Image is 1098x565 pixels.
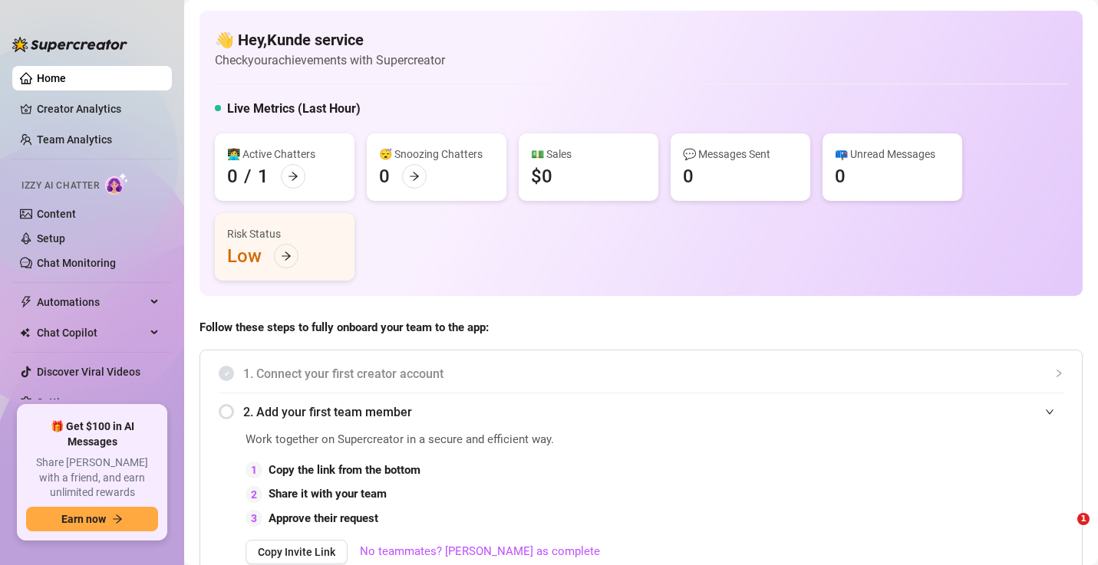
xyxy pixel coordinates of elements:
a: Team Analytics [37,133,112,146]
span: Automations [37,290,146,314]
a: Home [37,72,66,84]
h5: Live Metrics (Last Hour) [227,100,361,118]
div: Risk Status [227,225,342,242]
div: $0 [531,164,552,189]
img: Chat Copilot [20,327,30,338]
article: Check your achievements with Supercreator [215,51,445,70]
strong: Share it with your team [269,487,387,501]
span: Work together on Supercreator in a secure and efficient way. [246,431,718,449]
button: Copy Invite Link [246,540,348,564]
a: Creator Analytics [37,97,160,121]
div: 0 [227,164,238,189]
div: 3 [246,510,262,527]
a: Chat Monitoring [37,257,116,269]
div: 📪 Unread Messages [835,146,950,163]
span: collapsed [1054,369,1063,378]
div: 2. Add your first team member [219,393,1063,431]
strong: Approve their request [269,511,378,525]
img: AI Chatter [105,172,129,195]
div: 👩‍💻 Active Chatters [227,146,342,163]
a: No teammates? [PERSON_NAME] as complete [360,543,600,561]
button: Earn nowarrow-right [26,507,158,531]
strong: Follow these steps to fully onboard your team to the app: [199,320,489,334]
span: arrow-right [281,251,292,261]
span: 2. Add your first team member [243,402,1063,422]
a: Setup [37,232,65,245]
div: 😴 Snoozing Chatters [379,146,494,163]
div: 0 [379,164,390,189]
div: 1. Connect your first creator account [219,355,1063,393]
span: arrow-right [112,514,123,524]
span: Chat Copilot [37,320,146,345]
span: 🎁 Get $100 in AI Messages [26,419,158,449]
iframe: Intercom live chat [1046,513,1083,550]
div: 2 [246,486,262,503]
a: Discover Viral Videos [37,366,140,378]
a: Settings [37,396,77,409]
a: Content [37,208,76,220]
div: 💬 Messages Sent [683,146,798,163]
span: Izzy AI Chatter [21,179,99,193]
span: arrow-right [409,171,420,182]
span: Earn now [61,513,106,525]
div: 1 [246,462,262,478]
span: thunderbolt [20,296,32,308]
span: Copy Invite Link [258,546,335,558]
div: 0 [835,164,846,189]
span: expanded [1045,407,1054,416]
span: Share [PERSON_NAME] with a friend, and earn unlimited rewards [26,455,158,501]
div: 0 [683,164,694,189]
span: arrow-right [288,171,298,182]
h4: 👋 Hey, Kunde service [215,29,445,51]
div: 1 [258,164,269,189]
img: logo-BBDzfeDw.svg [12,37,127,52]
span: 1. Connect your first creator account [243,364,1063,383]
div: 💵 Sales [531,146,646,163]
span: 1 [1077,513,1090,525]
strong: Copy the link from the bottom [269,463,420,477]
